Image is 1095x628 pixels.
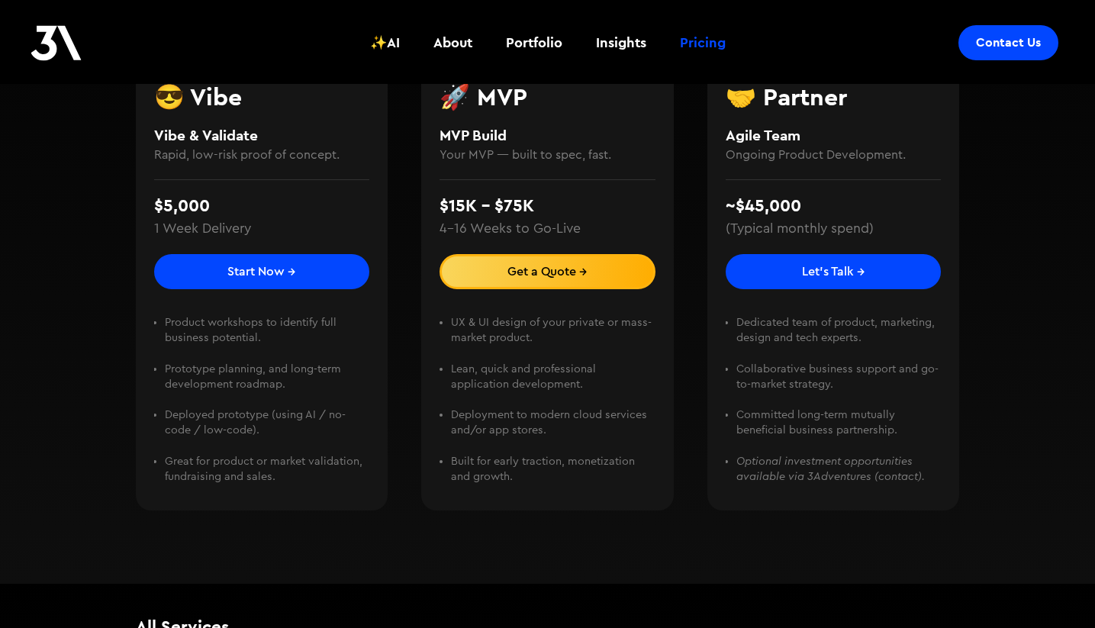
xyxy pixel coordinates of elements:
[680,33,726,53] div: Pricing
[976,35,1041,50] div: Contact Us
[451,362,655,407] li: Lean, quick and professional application development. ‍
[154,124,370,147] h4: Vibe & Validate
[726,193,801,219] div: ~$45,000
[958,25,1058,60] a: Contact Us
[424,14,481,71] a: About
[361,14,409,71] a: ✨AI
[433,33,472,53] div: About
[165,315,369,361] li: Product workshops to identify full business potential. ‍
[370,33,400,53] div: ✨AI
[440,146,655,164] h4: Your MVP — built to spec, fast.
[736,407,941,453] li: Committed long-term mutually beneficial business partnership. ‍
[165,407,369,453] li: Deployed prototype (using AI / no-code / low-code). ‍
[154,146,370,164] h4: Rapid, low-risk proof of concept.
[726,254,942,289] a: Let's Talk →
[154,219,251,239] div: 1 Week Delivery
[726,146,942,164] h4: Ongoing Product Development.
[154,85,370,109] h3: 😎 Vibe
[587,14,655,71] a: Insights
[440,195,534,216] strong: $15K - $75K
[451,315,655,361] li: UX & UI design of your private or mass-market product. ‍
[736,456,925,482] em: Optional investment opportunities available via 3Adventures (contact).
[736,315,941,361] li: Dedicated team of product, marketing, design and tech experts. ‍
[497,14,572,71] a: Portfolio
[440,219,581,239] div: 4–16 Weeks to Go-Live
[506,33,562,53] div: Portfolio
[165,362,369,407] li: Prototype planning, and long-term development roadmap. ‍
[154,193,210,219] div: $5,000
[451,454,655,485] li: Built for early traction, monetization and growth.
[736,362,941,407] li: Collaborative business support and go-to-market strategy. ‍
[451,407,655,453] li: Deployment to modern cloud services and/or app stores. ‍
[726,124,942,147] h4: Agile Team
[440,85,655,109] h3: 🚀 MVP
[440,254,655,289] a: Get a Quote →
[726,219,874,239] div: (Typical monthly spend)
[165,454,369,485] li: Great for product or market validation, fundraising and sales.
[154,254,370,289] a: Start Now →
[671,14,735,71] a: Pricing
[726,85,942,109] h3: 🤝 Partner
[596,33,646,53] div: Insights
[440,124,655,147] h4: MVP Build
